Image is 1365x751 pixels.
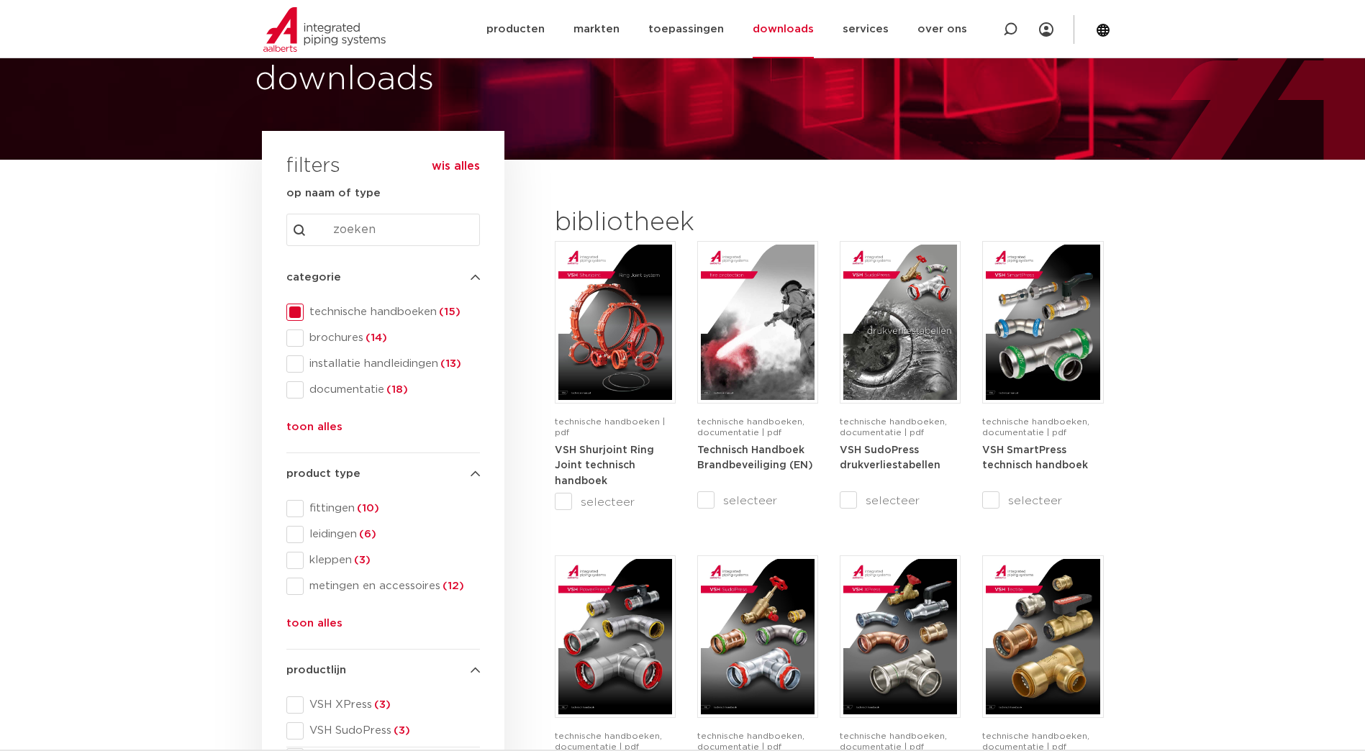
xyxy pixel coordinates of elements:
div: brochures(14) [286,329,480,347]
span: technische handboeken, documentatie | pdf [982,417,1089,437]
span: technische handboeken, documentatie | pdf [840,732,947,751]
h3: filters [286,150,340,184]
div: fittingen(10) [286,500,480,517]
span: leidingen [304,527,480,542]
h4: productlijn [286,662,480,679]
span: fittingen [304,501,480,516]
img: VSH-SudoPress_A4TM_5001604-2023-3.0_NL-pdf.jpg [701,559,815,714]
div: technische handboeken(15) [286,304,480,321]
span: VSH XPress [304,698,480,712]
span: (3) [391,725,410,736]
label: selecteer [555,493,676,511]
span: (3) [372,699,391,710]
div: VSH SudoPress(3) [286,722,480,739]
div: kleppen(3) [286,552,480,569]
span: technische handboeken, documentatie | pdf [697,417,804,437]
span: (6) [357,529,376,540]
label: selecteer [697,492,818,509]
span: (14) [363,332,387,343]
strong: op naam of type [286,188,381,199]
span: documentatie [304,383,480,397]
span: (12) [440,581,464,591]
button: toon alles [286,419,343,442]
a: VSH SmartPress technisch handboek [982,445,1088,471]
h2: bibliotheek [555,206,811,240]
span: (15) [437,306,461,317]
span: technische handboeken | pdf [555,417,665,437]
span: (18) [384,384,408,395]
img: VSH-SmartPress_A4TM_5009301_2023_2.0-EN-pdf.jpg [986,245,1099,400]
img: VSH-Tectite_A4TM_5009376-2024-2.0_NL-pdf.jpg [986,559,1099,714]
div: VSH XPress(3) [286,696,480,714]
img: VSH-SudoPress_A4PLT_5007706_2024-2.0_NL-pdf.jpg [843,245,957,400]
img: FireProtection_A4TM_5007915_2025_2.0_EN-1-pdf.jpg [701,245,815,400]
span: VSH SudoPress [304,724,480,738]
div: metingen en accessoires(12) [286,578,480,595]
a: VSH Shurjoint Ring Joint technisch handboek [555,445,654,486]
span: metingen en accessoires [304,579,480,593]
img: VSH-XPress_A4TM_5008762_2025_4.1_NL-pdf.jpg [843,559,957,714]
span: brochures [304,331,480,345]
button: toon alles [286,615,343,638]
div: leidingen(6) [286,526,480,543]
img: VSH-PowerPress_A4TM_5008817_2024_3.1_NL-pdf.jpg [558,559,672,714]
a: Technisch Handboek Brandbeveiliging (EN) [697,445,813,471]
span: (3) [352,555,371,565]
span: technische handboeken, documentatie | pdf [840,417,947,437]
h1: downloads [255,57,676,103]
h4: categorie [286,269,480,286]
span: installatie handleidingen [304,357,480,371]
span: technische handboeken, documentatie | pdf [982,732,1089,751]
h4: product type [286,465,480,483]
span: technische handboeken, documentatie | pdf [555,732,662,751]
a: VSH SudoPress drukverliestabellen [840,445,940,471]
div: documentatie(18) [286,381,480,399]
label: selecteer [982,492,1103,509]
span: (10) [355,503,379,514]
label: selecteer [840,492,961,509]
span: technische handboeken [304,305,480,319]
img: VSH-Shurjoint-RJ_A4TM_5011380_2025_1.1_EN-pdf.jpg [558,245,672,400]
span: kleppen [304,553,480,568]
button: wis alles [432,159,480,173]
div: installatie handleidingen(13) [286,355,480,373]
span: technische handboeken, documentatie | pdf [697,732,804,751]
span: (13) [438,358,461,369]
